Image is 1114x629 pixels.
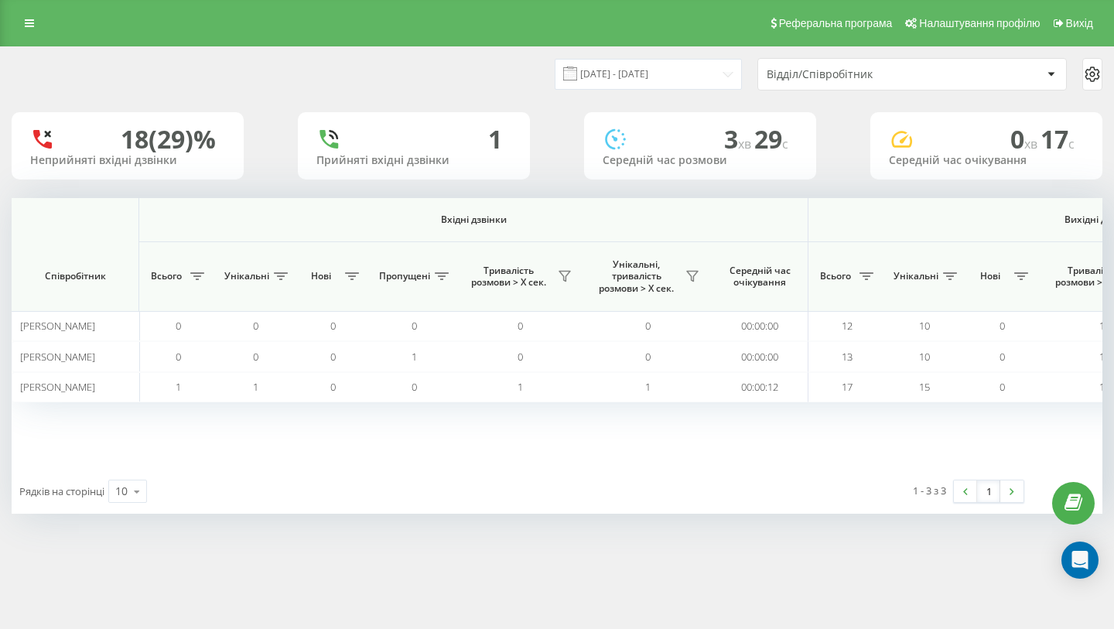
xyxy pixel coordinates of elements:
[919,17,1040,29] span: Налаштування профілю
[412,380,417,394] span: 0
[518,380,523,394] span: 1
[1099,350,1110,364] span: 13
[767,68,952,81] div: Відділ/Співробітник
[1068,135,1075,152] span: c
[379,270,430,282] span: Пропущені
[919,319,930,333] span: 10
[253,380,258,394] span: 1
[316,154,511,167] div: Прийняті вхідні дзвінки
[1000,350,1005,364] span: 0
[816,270,855,282] span: Всього
[176,319,181,333] span: 0
[1000,319,1005,333] span: 0
[645,319,651,333] span: 0
[712,311,808,341] td: 00:00:00
[176,350,181,364] span: 0
[603,154,798,167] div: Середній час розмови
[1066,17,1093,29] span: Вихід
[919,350,930,364] span: 10
[224,270,269,282] span: Унікальні
[20,380,95,394] span: [PERSON_NAME]
[20,350,95,364] span: [PERSON_NAME]
[712,372,808,402] td: 00:00:12
[842,319,853,333] span: 12
[894,270,938,282] span: Унікальні
[412,319,417,333] span: 0
[302,270,340,282] span: Нові
[782,135,788,152] span: c
[1099,319,1110,333] span: 12
[121,125,216,154] div: 18 (29)%
[253,350,258,364] span: 0
[712,341,808,371] td: 00:00:00
[724,122,754,156] span: 3
[1061,542,1099,579] div: Open Intercom Messenger
[253,319,258,333] span: 0
[977,480,1000,502] a: 1
[1000,380,1005,394] span: 0
[842,350,853,364] span: 13
[1010,122,1041,156] span: 0
[179,214,767,226] span: Вхідні дзвінки
[115,484,128,499] div: 10
[330,380,336,394] span: 0
[25,270,125,282] span: Співробітник
[518,319,523,333] span: 0
[645,380,651,394] span: 1
[842,380,853,394] span: 17
[176,380,181,394] span: 1
[971,270,1010,282] span: Нові
[20,319,95,333] span: [PERSON_NAME]
[754,122,788,156] span: 29
[19,484,104,498] span: Рядків на сторінці
[464,265,553,289] span: Тривалість розмови > Х сек.
[1041,122,1075,156] span: 17
[147,270,186,282] span: Всього
[330,319,336,333] span: 0
[645,350,651,364] span: 0
[30,154,225,167] div: Неприйняті вхідні дзвінки
[1099,380,1110,394] span: 17
[412,350,417,364] span: 1
[889,154,1084,167] div: Середній час очікування
[723,265,796,289] span: Середній час очікування
[913,483,946,498] div: 1 - 3 з 3
[738,135,754,152] span: хв
[518,350,523,364] span: 0
[919,380,930,394] span: 15
[592,258,681,295] span: Унікальні, тривалість розмови > Х сек.
[488,125,502,154] div: 1
[1024,135,1041,152] span: хв
[330,350,336,364] span: 0
[779,17,893,29] span: Реферальна програма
